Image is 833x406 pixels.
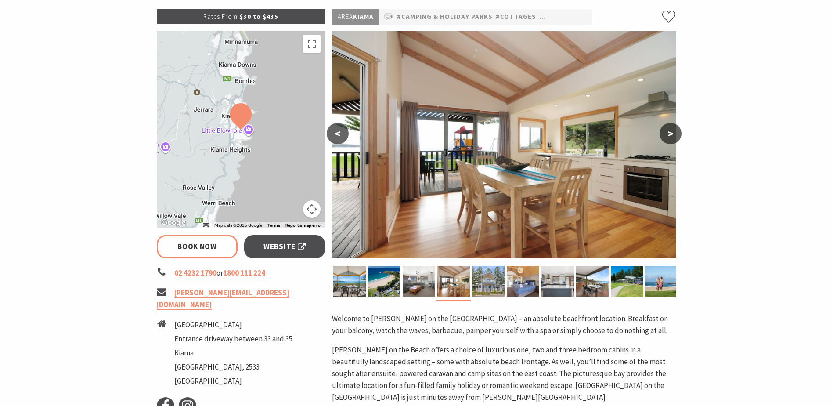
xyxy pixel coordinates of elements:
[333,266,366,297] img: Kendalls on the Beach Holiday Park
[507,266,539,297] img: Kendalls on the Beach Holiday Park
[397,11,493,22] a: #Camping & Holiday Parks
[174,375,292,387] li: [GEOGRAPHIC_DATA]
[303,200,321,218] button: Map camera controls
[174,333,292,345] li: Entrance driveway between 33 and 35
[157,267,325,279] li: or
[303,35,321,53] button: Toggle fullscreen view
[332,31,676,258] img: Kendalls on the Beach Holiday Park
[496,11,536,22] a: #Cottages
[244,235,325,258] a: Website
[174,361,292,373] li: [GEOGRAPHIC_DATA], 2533
[403,266,435,297] img: Lounge room in Cabin 12
[285,223,322,228] a: Report a map error
[157,9,325,24] p: $30 to $435
[223,268,265,278] a: 1800 111 224
[327,123,349,144] button: <
[174,268,216,278] a: 02 4232 1790
[611,266,643,297] img: Beachfront cabins at Kendalls on the Beach Holiday Park
[159,217,188,228] a: Open this area in Google Maps (opens a new window)
[437,266,470,297] img: Kendalls on the Beach Holiday Park
[472,266,505,297] img: Kendalls on the Beach Holiday Park
[203,12,239,21] span: Rates From:
[645,266,678,297] img: Kendalls Beach
[332,313,676,337] p: Welcome to [PERSON_NAME] on the [GEOGRAPHIC_DATA] – an absolute beachfront location. Breakfast on...
[159,217,188,228] img: Google
[157,288,289,310] a: [PERSON_NAME][EMAIL_ADDRESS][DOMAIN_NAME]
[174,347,292,359] li: Kiama
[338,12,353,21] span: Area
[203,222,209,228] button: Keyboard shortcuts
[660,123,682,144] button: >
[332,344,676,404] p: [PERSON_NAME] on the Beach offers a choice of luxurious one, two and three bedroom cabins in a be...
[263,241,306,253] span: Website
[332,9,379,25] p: Kiama
[267,223,280,228] a: Terms (opens in new tab)
[157,235,238,258] a: Book Now
[539,11,590,22] a: #Pet Friendly
[541,266,574,297] img: Full size kitchen in Cabin 12
[576,266,609,297] img: Enjoy the beachfront view in Cabin 12
[368,266,400,297] img: Aerial view of Kendalls on the Beach Holiday Park
[174,319,292,331] li: [GEOGRAPHIC_DATA]
[214,223,262,228] span: Map data ©2025 Google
